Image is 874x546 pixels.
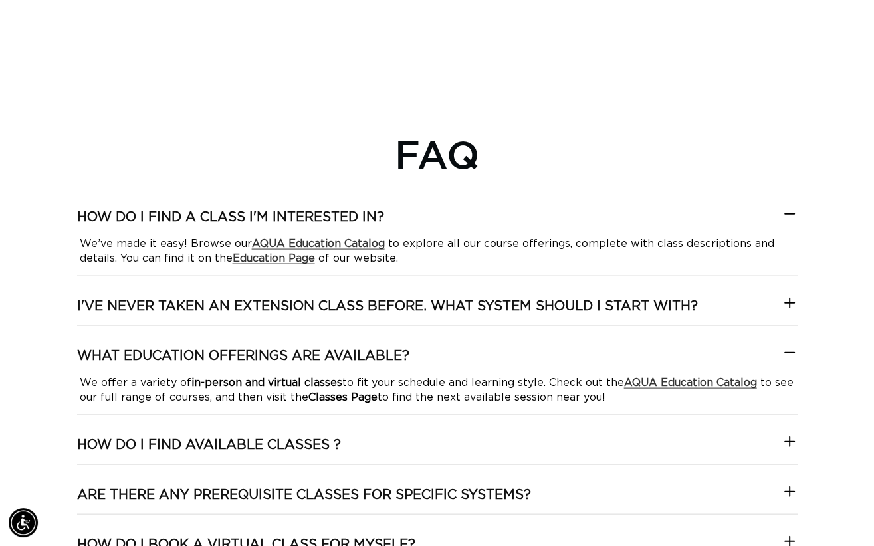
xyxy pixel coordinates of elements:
h2: FAQ [77,131,798,176]
h3: I've never taken an extension class before. What system should I start with? [77,297,698,314]
h3: How do I find available classes ? [77,436,341,453]
p: We’ve made it easy! Browse our to explore all our course offerings, complete with class descripti... [80,236,795,265]
summary: How do I find available classes ? [77,436,798,464]
strong: in-person and virtual classes [191,377,342,387]
a: Education Page [233,252,315,263]
p: We offer a variety of to fit your schedule and learning style. Check out the to see our full rang... [80,375,795,404]
div: How do I find a class I'm interested in? [77,236,798,265]
summary: Are there any prerequisite classes for specific systems? [77,486,798,513]
div: What Education offerings are available? [77,375,798,404]
summary: How do I find a class I'm interested in? [77,208,798,236]
div: Accessibility Menu [9,508,38,537]
summary: I've never taken an extension class before. What system should I start with? [77,297,798,325]
h3: Are there any prerequisite classes for specific systems? [77,486,531,503]
summary: What Education offerings are available? [77,347,798,375]
iframe: Chat Widget [808,482,874,546]
a: AQUA Education Catalog [252,238,385,248]
a: AQUA Education Catalog [624,377,757,387]
h3: What Education offerings are available? [77,347,409,364]
strong: Classes Page [308,391,378,402]
h3: How do I find a class I'm interested in? [77,208,384,225]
